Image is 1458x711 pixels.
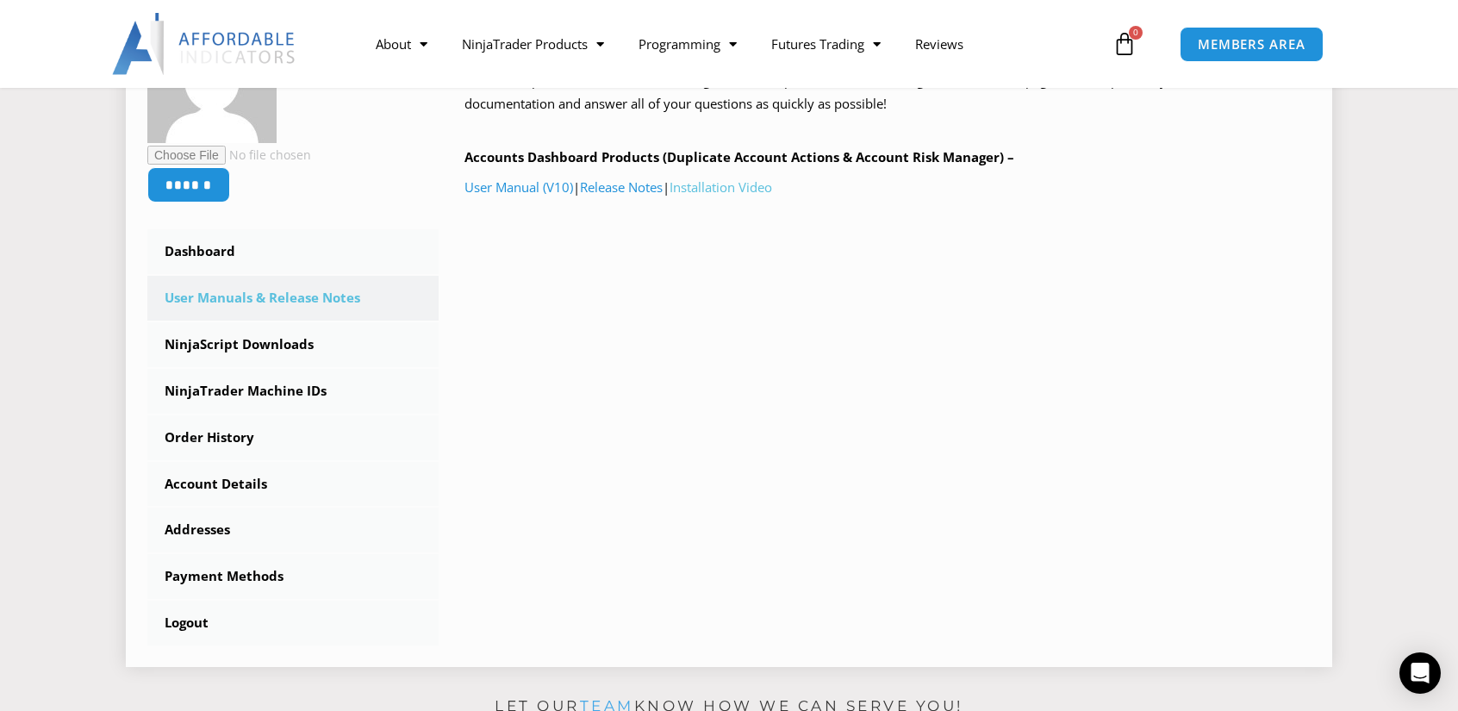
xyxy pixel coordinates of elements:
[580,178,663,196] a: Release Notes
[1399,652,1441,694] div: Open Intercom Messenger
[147,322,439,367] a: NinjaScript Downloads
[147,601,439,646] a: Logout
[640,72,670,89] a: team
[754,24,898,64] a: Futures Trading
[1087,19,1162,69] a: 0
[112,13,297,75] img: LogoAI | Affordable Indicators – NinjaTrader
[1129,26,1143,40] span: 0
[445,24,621,64] a: NinjaTrader Products
[1198,38,1305,51] span: MEMBERS AREA
[464,176,1312,200] p: | |
[147,229,439,646] nav: Account pages
[147,554,439,599] a: Payment Methods
[621,24,754,64] a: Programming
[464,148,1014,165] b: Accounts Dashboard Products (Duplicate Account Actions & Account Risk Manager) –
[898,24,981,64] a: Reviews
[464,178,573,196] a: User Manual (V10)
[147,276,439,321] a: User Manuals & Release Notes
[358,24,445,64] a: About
[147,229,439,274] a: Dashboard
[358,24,1108,64] nav: Menu
[147,462,439,507] a: Account Details
[670,178,772,196] a: Installation Video
[1180,27,1324,62] a: MEMBERS AREA
[147,369,439,414] a: NinjaTrader Machine IDs
[147,508,439,552] a: Addresses
[147,415,439,460] a: Order History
